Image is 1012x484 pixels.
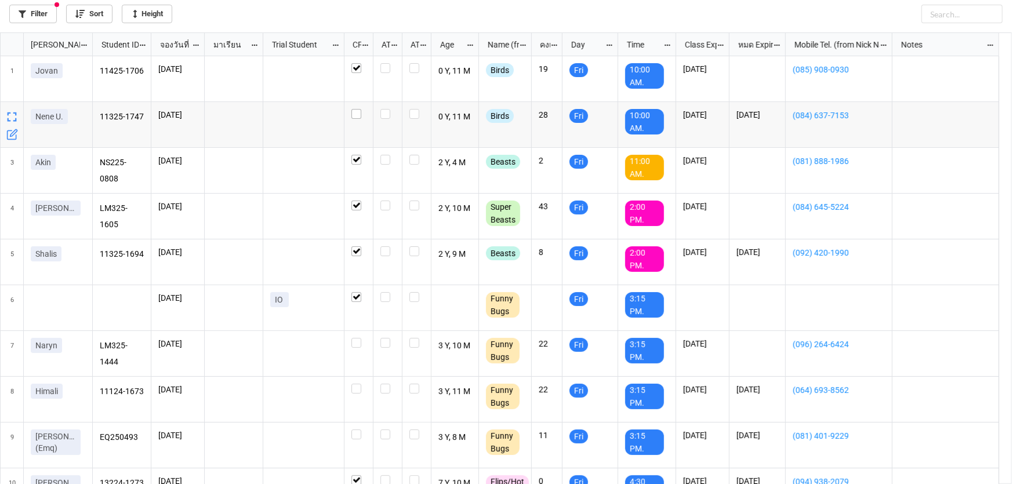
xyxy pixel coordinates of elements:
[737,384,778,395] p: [DATE]
[486,430,520,455] div: Funny Bugs
[539,338,555,350] p: 22
[10,194,14,239] span: 4
[486,155,520,169] div: Beasts
[35,111,63,122] p: Nene U.
[731,38,773,51] div: หมด Expired date (from [PERSON_NAME] Name)
[625,292,664,318] div: 3:15 PM.
[438,338,472,354] p: 3 Y, 10 M
[35,431,76,454] p: [PERSON_NAME](Emq)
[158,292,197,304] p: [DATE]
[486,338,520,363] div: Funny Bugs
[158,338,197,350] p: [DATE]
[35,65,58,77] p: Jovan
[683,384,722,395] p: [DATE]
[737,109,778,121] p: [DATE]
[100,430,144,446] p: EQ250493
[539,384,555,395] p: 22
[100,155,144,186] p: NS225-0808
[793,155,885,168] a: (081) 888-1986
[438,63,472,79] p: 0 Y, 11 M
[100,384,144,400] p: 11124-1673
[9,5,57,23] a: Filter
[793,338,885,351] a: (096) 264-6424
[375,38,391,51] div: ATT
[683,63,722,75] p: [DATE]
[793,109,885,122] a: (084) 637-7153
[683,430,722,441] p: [DATE]
[788,38,879,51] div: Mobile Tel. (from Nick Name)
[10,148,14,193] span: 3
[346,38,362,51] div: CF
[533,38,550,51] div: คงเหลือ (from Nick Name)
[100,246,144,263] p: 11325-1694
[625,338,664,363] div: 3:15 PM.
[539,430,555,441] p: 11
[539,155,555,166] p: 2
[66,5,113,23] a: Sort
[625,201,664,226] div: 2:00 PM.
[10,423,14,468] span: 9
[158,109,197,121] p: [DATE]
[158,246,197,258] p: [DATE]
[438,246,472,263] p: 2 Y, 9 M
[10,239,14,285] span: 5
[158,430,197,441] p: [DATE]
[486,109,514,123] div: Birds
[486,63,514,77] div: Birds
[100,201,144,232] p: LM325-1605
[438,109,472,125] p: 0 Y, 11 M
[158,384,197,395] p: [DATE]
[570,292,588,306] div: Fri
[539,63,555,75] p: 19
[625,155,664,180] div: 11:00 AM.
[894,38,986,51] div: Notes
[570,155,588,169] div: Fri
[438,201,472,217] p: 2 Y, 10 M
[737,246,778,258] p: [DATE]
[683,246,722,258] p: [DATE]
[793,384,885,396] a: (064) 693-8562
[539,246,555,258] p: 8
[793,63,885,76] a: (085) 908-0930
[486,384,520,409] div: Funny Bugs
[539,201,555,212] p: 43
[793,246,885,259] a: (092) 420-1990
[24,38,80,51] div: [PERSON_NAME] Name
[793,201,885,213] a: (084) 645-5224
[570,63,588,77] div: Fri
[683,155,722,166] p: [DATE]
[153,38,192,51] div: จองวันที่
[570,109,588,123] div: Fri
[35,340,57,351] p: Naryn
[265,38,332,51] div: Trial Student
[570,201,588,214] div: Fri
[625,63,664,89] div: 10:00 AM.
[100,338,144,369] p: LM325-1444
[433,38,467,51] div: Age
[10,377,14,422] span: 8
[625,430,664,455] div: 3:15 PM.
[100,63,144,79] p: 11425-1706
[486,246,520,260] div: Beasts
[35,248,57,260] p: Shalis
[570,430,588,443] div: Fri
[438,430,472,446] p: 3 Y, 8 M
[275,294,284,305] p: IO
[35,157,51,168] p: Akin
[438,384,472,400] p: 3 Y, 11 M
[486,201,520,226] div: Super Beasts
[486,292,520,318] div: Funny Bugs
[564,38,605,51] div: Day
[35,385,58,397] p: Himali
[793,430,885,442] a: (081) 401-9229
[95,38,139,51] div: Student ID (from [PERSON_NAME] Name)
[158,201,197,212] p: [DATE]
[438,155,472,171] p: 2 Y, 4 M
[10,331,14,376] span: 7
[683,338,722,350] p: [DATE]
[100,109,144,125] p: 11325-1747
[10,285,14,330] span: 6
[1,33,93,56] div: grid
[683,201,722,212] p: [DATE]
[570,384,588,398] div: Fri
